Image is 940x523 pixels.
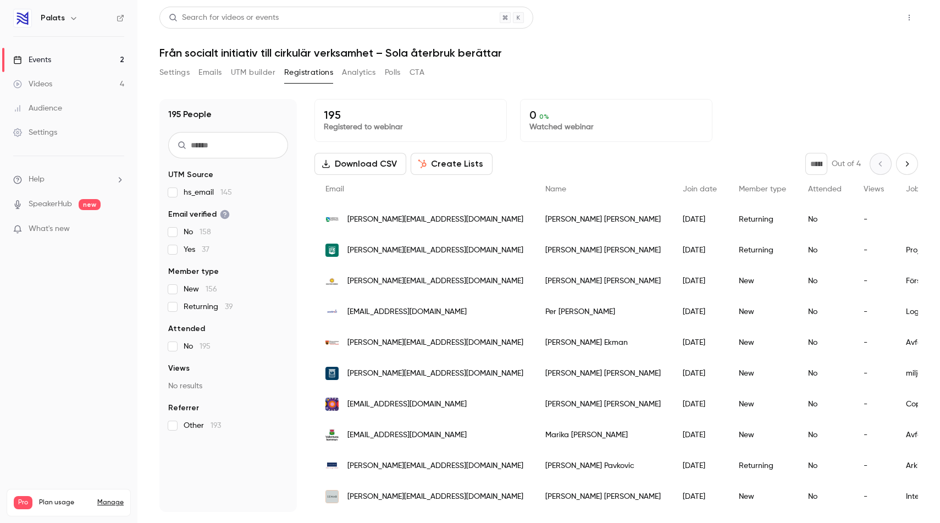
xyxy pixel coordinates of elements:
[797,327,853,358] div: No
[896,153,918,175] button: Next page
[347,460,523,472] span: [PERSON_NAME][EMAIL_ADDRESS][DOMAIN_NAME]
[168,381,288,392] p: No results
[797,389,853,420] div: No
[728,296,797,327] div: New
[325,305,339,318] img: sodexo.com
[797,420,853,450] div: No
[325,490,339,503] img: senab.com
[728,204,797,235] div: Returning
[168,169,288,431] section: facet-groups
[13,103,62,114] div: Audience
[324,122,497,133] p: Registered to webinar
[534,235,672,266] div: [PERSON_NAME] [PERSON_NAME]
[168,169,213,180] span: UTM Source
[385,64,401,81] button: Polls
[853,420,895,450] div: -
[864,185,884,193] span: Views
[853,450,895,481] div: -
[159,64,190,81] button: Settings
[534,389,672,420] div: [PERSON_NAME] [PERSON_NAME]
[29,223,70,235] span: What's new
[545,185,566,193] span: Name
[184,227,211,238] span: No
[184,420,221,431] span: Other
[284,64,333,81] button: Registrations
[168,266,219,277] span: Member type
[672,450,728,481] div: [DATE]
[168,108,212,121] h1: 195 People
[347,337,523,349] span: [PERSON_NAME][EMAIL_ADDRESS][DOMAIN_NAME]
[672,327,728,358] div: [DATE]
[797,450,853,481] div: No
[728,235,797,266] div: Returning
[539,113,549,120] span: 0 %
[168,209,230,220] span: Email verified
[739,185,786,193] span: Member type
[29,199,72,210] a: SpeakerHub
[200,343,211,350] span: 195
[184,301,233,312] span: Returning
[220,189,232,196] span: 145
[325,367,339,380] img: saffle.se
[534,420,672,450] div: Marika [PERSON_NAME]
[325,185,344,193] span: Email
[853,389,895,420] div: -
[797,204,853,235] div: No
[97,498,124,507] a: Manage
[534,327,672,358] div: [PERSON_NAME] Ekman
[728,420,797,450] div: New
[672,389,728,420] div: [DATE]
[325,274,339,288] img: karlstad.se
[13,127,57,138] div: Settings
[534,358,672,389] div: [PERSON_NAME] [PERSON_NAME]
[314,153,406,175] button: Download CSV
[14,496,32,509] span: Pro
[529,122,703,133] p: Watched webinar
[808,185,842,193] span: Attended
[347,214,523,225] span: [PERSON_NAME][EMAIL_ADDRESS][DOMAIN_NAME]
[853,481,895,512] div: -
[853,204,895,235] div: -
[797,296,853,327] div: No
[672,235,728,266] div: [DATE]
[29,174,45,185] span: Help
[202,246,209,254] span: 37
[111,224,124,234] iframe: Noticeable Trigger
[347,306,467,318] span: [EMAIL_ADDRESS][DOMAIN_NAME]
[906,185,935,193] span: Job title
[347,245,523,256] span: [PERSON_NAME][EMAIL_ADDRESS][DOMAIN_NAME]
[672,420,728,450] div: [DATE]
[410,64,424,81] button: CTA
[347,491,523,503] span: [PERSON_NAME][EMAIL_ADDRESS][DOMAIN_NAME]
[347,430,467,441] span: [EMAIL_ADDRESS][DOMAIN_NAME]
[225,303,233,311] span: 39
[14,9,31,27] img: Palats
[672,204,728,235] div: [DATE]
[325,244,339,257] img: varberg.se
[79,199,101,210] span: new
[168,363,190,374] span: Views
[184,341,211,352] span: No
[797,266,853,296] div: No
[672,296,728,327] div: [DATE]
[534,266,672,296] div: [PERSON_NAME] [PERSON_NAME]
[728,450,797,481] div: Returning
[325,398,339,411] img: poletten.se
[672,481,728,512] div: [DATE]
[324,108,497,122] p: 195
[728,358,797,389] div: New
[231,64,275,81] button: UTM builder
[206,285,217,293] span: 156
[184,284,217,295] span: New
[534,481,672,512] div: [PERSON_NAME] [PERSON_NAME]
[728,327,797,358] div: New
[211,422,221,430] span: 193
[159,46,918,59] h1: Från socialt initiativ till cirkulär verksamhet – Sola återbruk berättar
[347,399,467,410] span: [EMAIL_ADDRESS][DOMAIN_NAME]
[728,481,797,512] div: New
[853,266,895,296] div: -
[853,296,895,327] div: -
[728,266,797,296] div: New
[325,213,339,226] img: harryda.se
[347,368,523,379] span: [PERSON_NAME][EMAIL_ADDRESS][DOMAIN_NAME]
